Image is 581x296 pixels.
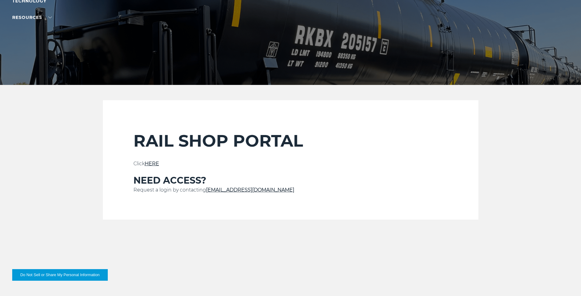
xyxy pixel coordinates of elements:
[133,175,448,186] h3: NEED ACCESS?
[12,15,52,20] a: RESOURCES
[206,187,294,193] a: [EMAIL_ADDRESS][DOMAIN_NAME]
[133,131,448,151] h2: RAIL SHOP PORTAL
[145,161,159,166] a: HERE
[133,186,448,194] p: Request a login by contacting
[133,160,448,167] p: Click
[12,269,108,281] button: Do Not Sell or Share My Personal Information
